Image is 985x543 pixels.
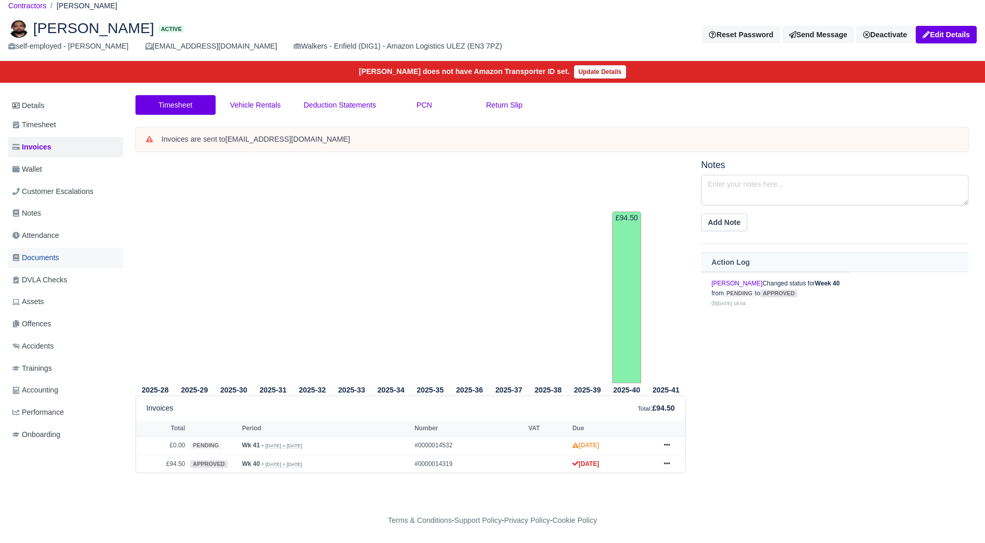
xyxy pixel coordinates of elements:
div: self-employed - [PERSON_NAME] [8,40,129,52]
strong: [DATE] [572,442,599,449]
h5: Notes [701,160,968,171]
a: Deactivate [856,26,914,43]
span: approved [190,460,228,468]
th: 2025-33 [332,384,371,396]
a: Vehicle Rentals [216,95,296,115]
strong: Wk 40 - [242,460,264,467]
th: 2025-39 [568,384,607,396]
a: Timesheet [135,95,216,115]
td: #0000014532 [412,436,526,455]
a: Deduction Statements [295,95,384,115]
a: Trainings [8,358,123,379]
th: 2025-31 [253,384,293,396]
div: Keelan belle [1,9,984,61]
small: [DATE] 18:04 [711,300,746,306]
td: Changed status for from to [701,272,850,314]
div: [EMAIL_ADDRESS][DOMAIN_NAME] [145,40,277,52]
a: Edit Details [916,26,977,43]
th: 2025-29 [175,384,214,396]
span: Invoices [12,141,51,153]
span: Accidents [12,340,54,352]
small: [DATE] » [DATE] [265,443,302,449]
td: £94.50 [612,212,641,383]
td: #0000014319 [412,455,526,473]
span: Customer Escalations [12,186,94,198]
a: Accounting [8,380,123,400]
th: Number [412,420,526,436]
div: : [638,402,675,414]
span: approved [760,290,797,297]
a: Update Details [574,65,626,79]
a: Accidents [8,336,123,356]
th: Period [239,420,412,436]
strong: Week 40 [815,280,840,287]
div: - - - [198,515,787,526]
th: 2025-34 [371,384,411,396]
span: Wallet [12,163,42,175]
a: Details [8,96,123,115]
span: Trainings [12,363,52,374]
a: Return Slip [464,95,544,115]
a: Support Policy [454,516,502,524]
a: Customer Escalations [8,182,123,202]
a: Invoices [8,137,123,157]
a: Documents [8,248,123,268]
span: Active [158,25,184,33]
a: Offences [8,314,123,334]
a: Cookie Policy [552,516,597,524]
a: Privacy Policy [504,516,550,524]
th: Due [570,420,654,436]
strong: £94.50 [652,404,675,412]
small: [DATE] » [DATE] [265,461,302,467]
button: Reset Password [702,26,780,43]
span: Timesheet [12,119,56,131]
th: 2025-38 [528,384,568,396]
span: Performance [12,406,64,418]
th: 2025-40 [607,384,646,396]
a: Contractors [8,2,47,10]
h6: Invoices [146,404,173,413]
th: Action Log [701,253,968,272]
a: Send Message [782,26,854,43]
span: DVLA Checks [12,274,67,286]
strong: [EMAIL_ADDRESS][DOMAIN_NAME] [225,135,350,143]
div: Invoices are sent to [161,134,958,145]
span: [PERSON_NAME] [33,21,154,35]
a: Wallet [8,159,123,179]
span: Offences [12,318,51,330]
td: £94.50 [136,455,188,473]
th: 2025-41 [646,384,686,396]
div: Walkers - Enfield (DIG1) - Amazon Logistics ULEZ (EN3 7PZ) [294,40,502,52]
span: Notes [12,207,41,219]
iframe: Chat Widget [933,493,985,543]
a: Assets [8,292,123,312]
th: 2025-37 [489,384,528,396]
span: Onboarding [12,429,60,441]
strong: Wk 41 - [242,442,264,449]
th: 2025-36 [450,384,489,396]
th: Total [136,420,188,436]
a: Attendance [8,225,123,246]
a: PCN [384,95,464,115]
th: 2025-28 [135,384,175,396]
strong: [DATE] [572,460,599,467]
a: Terms & Conditions [388,516,451,524]
span: Assets [12,296,44,308]
a: DVLA Checks [8,270,123,290]
small: Total [638,405,650,412]
span: Documents [12,252,59,264]
a: Notes [8,203,123,223]
th: 2025-35 [411,384,450,396]
span: pending [724,290,755,297]
a: [PERSON_NAME] [711,280,763,287]
a: Timesheet [8,115,123,135]
span: pending [190,442,221,449]
a: Onboarding [8,425,123,445]
th: VAT [526,420,570,436]
button: Add Note [701,214,747,231]
span: Attendance [12,230,59,242]
th: 2025-32 [293,384,332,396]
a: Performance [8,402,123,423]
